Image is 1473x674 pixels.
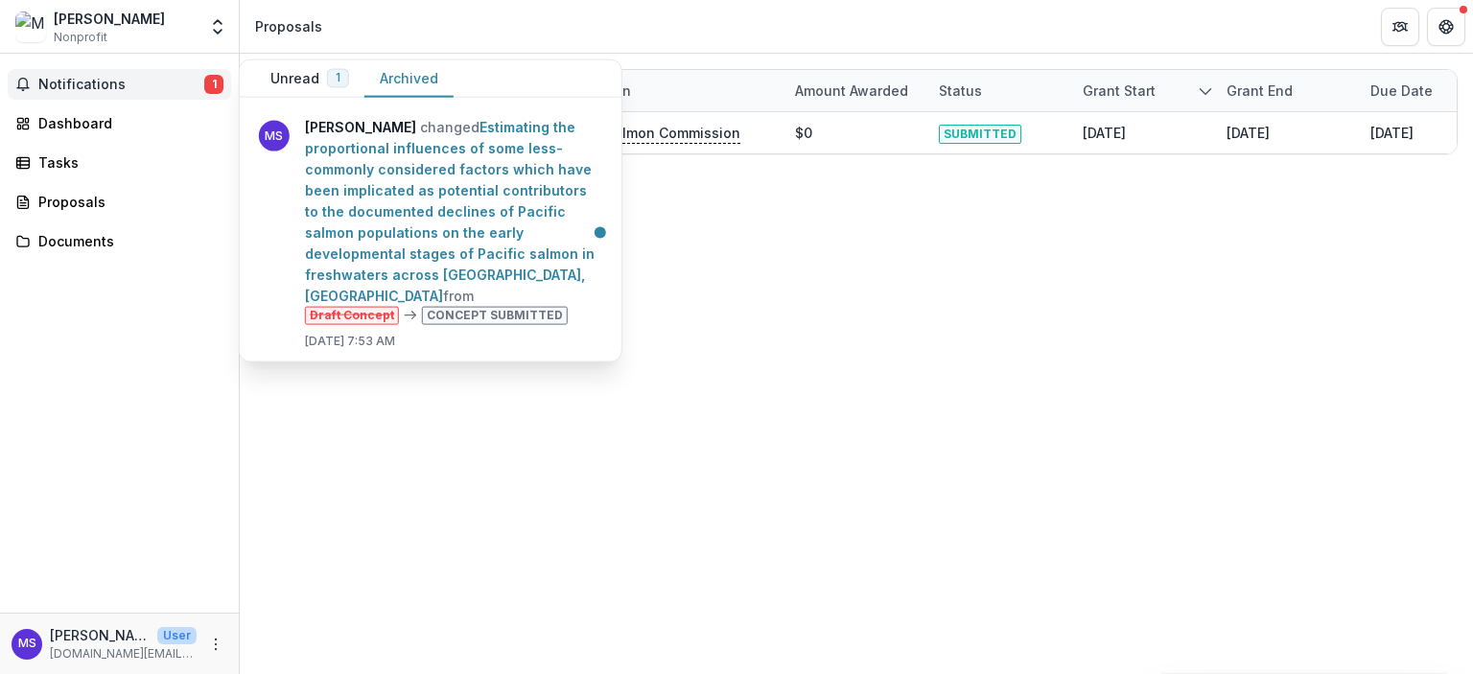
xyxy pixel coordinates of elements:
[1427,8,1465,46] button: Get Help
[255,60,364,98] button: Unread
[927,81,994,101] div: Status
[364,60,454,98] button: Archived
[927,70,1071,111] div: Status
[204,75,223,94] span: 1
[15,12,46,42] img: Mica Smith
[38,113,216,133] div: Dashboard
[8,225,231,257] a: Documents
[1359,81,1444,101] div: Due Date
[38,192,216,212] div: Proposals
[54,9,165,29] div: [PERSON_NAME]
[555,123,740,144] p: Pacific Salmon Commission
[1215,70,1359,111] div: Grant end
[247,12,330,40] nav: breadcrumb
[1215,81,1304,101] div: Grant end
[50,645,197,662] p: [DOMAIN_NAME][EMAIL_ADDRESS][DOMAIN_NAME]
[54,29,107,46] span: Nonprofit
[8,147,231,178] a: Tasks
[157,627,197,644] p: User
[38,152,216,173] div: Tasks
[1083,123,1126,143] div: [DATE]
[795,123,812,143] div: $0
[1071,70,1215,111] div: Grant start
[204,633,227,656] button: More
[204,8,231,46] button: Open entity switcher
[1227,123,1270,143] div: [DATE]
[783,70,927,111] div: Amount awarded
[1370,123,1414,143] div: [DATE]
[8,107,231,139] a: Dashboard
[305,119,595,304] a: Estimating the proportional influences of some less-commonly considered factors which have been i...
[38,77,204,93] span: Notifications
[1381,8,1419,46] button: Partners
[38,231,216,251] div: Documents
[336,71,340,84] span: 1
[18,638,36,650] div: Mica Smith
[783,81,920,101] div: Amount awarded
[8,186,231,218] a: Proposals
[939,125,1021,144] span: SUBMITTED
[544,70,783,111] div: Foundation
[1198,83,1213,99] svg: sorted descending
[305,117,602,325] p: changed from
[8,69,231,100] button: Notifications1
[255,16,322,36] div: Proposals
[1071,81,1167,101] div: Grant start
[50,625,150,645] p: [PERSON_NAME]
